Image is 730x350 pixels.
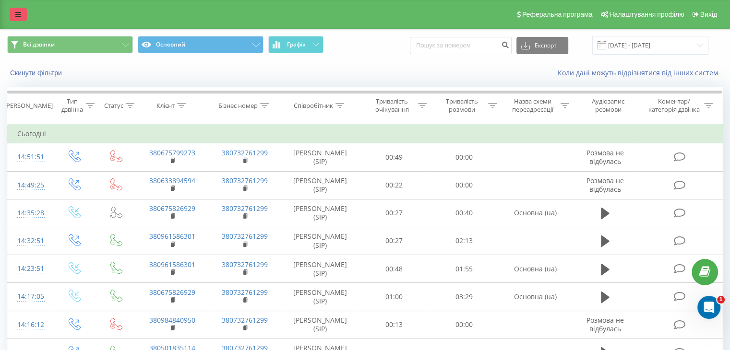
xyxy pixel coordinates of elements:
[17,176,43,195] div: 14:49:25
[281,171,359,199] td: [PERSON_NAME] (SIP)
[149,204,195,213] a: 380675826929
[149,260,195,269] a: 380961586301
[222,232,268,241] a: 380732761299
[4,102,53,110] div: [PERSON_NAME]
[522,11,593,18] span: Реферальна програма
[281,255,359,283] td: [PERSON_NAME] (SIP)
[8,124,723,143] td: Сьогодні
[609,11,684,18] span: Налаштування профілю
[23,41,55,48] span: Всі дзвінки
[508,97,558,114] div: Назва схеми переадресації
[359,199,429,227] td: 00:27
[218,102,258,110] div: Бізнес номер
[429,255,499,283] td: 01:55
[429,227,499,255] td: 02:13
[17,287,43,306] div: 14:17:05
[104,102,123,110] div: Статус
[586,148,624,166] span: Розмова не відбулась
[222,204,268,213] a: 380732761299
[281,311,359,338] td: [PERSON_NAME] (SIP)
[17,204,43,222] div: 14:35:28
[149,176,195,185] a: 380633894594
[359,283,429,311] td: 01:00
[60,97,83,114] div: Тип дзвінка
[281,283,359,311] td: [PERSON_NAME] (SIP)
[138,36,263,53] button: Основний
[222,315,268,325] a: 380732761299
[558,68,723,77] a: Коли дані можуть відрізнятися вiд інших систем
[222,288,268,297] a: 380732761299
[717,296,725,303] span: 1
[222,260,268,269] a: 380732761299
[17,315,43,334] div: 14:16:12
[7,69,67,77] button: Скинути фільтри
[359,255,429,283] td: 00:48
[149,315,195,325] a: 380984840950
[294,102,333,110] div: Співробітник
[368,97,416,114] div: Тривалість очікування
[499,255,571,283] td: Основна (ua)
[287,41,306,48] span: Графік
[700,11,717,18] span: Вихід
[281,199,359,227] td: [PERSON_NAME] (SIP)
[499,199,571,227] td: Основна (ua)
[359,227,429,255] td: 00:27
[149,232,195,241] a: 380961586301
[359,143,429,171] td: 00:49
[580,97,636,114] div: Аудіозапис розмови
[438,97,486,114] div: Тривалість розмови
[7,36,133,53] button: Всі дзвінки
[646,97,702,114] div: Коментар/категорія дзвінка
[697,296,720,319] iframe: Intercom live chat
[359,171,429,199] td: 00:22
[268,36,323,53] button: Графік
[222,148,268,157] a: 380732761299
[429,311,499,338] td: 00:00
[586,176,624,194] span: Розмова не відбулась
[17,232,43,250] div: 14:32:51
[429,199,499,227] td: 00:40
[359,311,429,338] td: 00:13
[222,176,268,185] a: 380732761299
[17,148,43,166] div: 14:51:51
[429,143,499,171] td: 00:00
[17,259,43,278] div: 14:23:51
[499,283,571,311] td: Основна (ua)
[149,148,195,157] a: 380675799273
[516,37,568,54] button: Експорт
[281,143,359,171] td: [PERSON_NAME] (SIP)
[429,171,499,199] td: 00:00
[281,227,359,255] td: [PERSON_NAME] (SIP)
[410,37,512,54] input: Пошук за номером
[429,283,499,311] td: 03:29
[156,102,175,110] div: Клієнт
[149,288,195,297] a: 380675826929
[586,315,624,333] span: Розмова не відбулась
